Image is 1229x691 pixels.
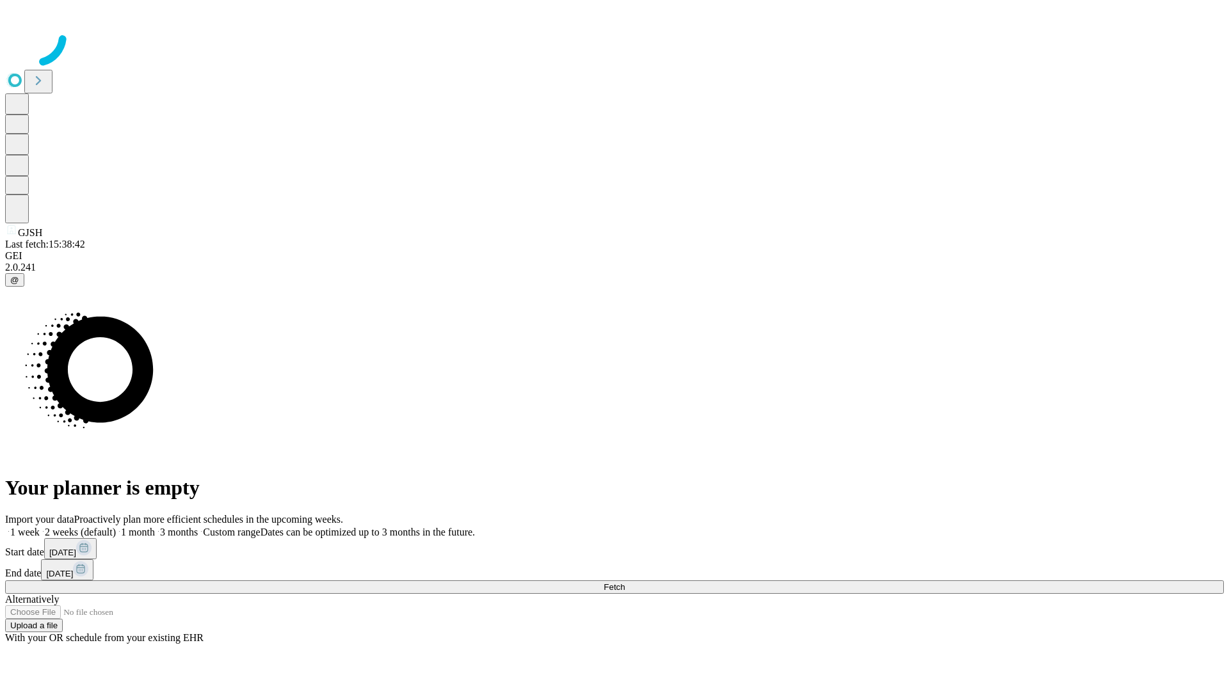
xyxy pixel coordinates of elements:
[41,559,93,580] button: [DATE]
[44,538,97,559] button: [DATE]
[5,262,1224,273] div: 2.0.241
[203,527,260,537] span: Custom range
[18,227,42,238] span: GJSH
[5,239,85,250] span: Last fetch: 15:38:42
[5,559,1224,580] div: End date
[5,580,1224,594] button: Fetch
[160,527,198,537] span: 3 months
[5,514,74,525] span: Import your data
[5,594,59,605] span: Alternatively
[5,619,63,632] button: Upload a file
[5,538,1224,559] div: Start date
[49,548,76,557] span: [DATE]
[261,527,475,537] span: Dates can be optimized up to 3 months in the future.
[5,476,1224,500] h1: Your planner is empty
[10,527,40,537] span: 1 week
[5,632,204,643] span: With your OR schedule from your existing EHR
[5,273,24,287] button: @
[74,514,343,525] span: Proactively plan more efficient schedules in the upcoming weeks.
[10,275,19,285] span: @
[45,527,116,537] span: 2 weeks (default)
[5,250,1224,262] div: GEI
[121,527,155,537] span: 1 month
[46,569,73,578] span: [DATE]
[604,582,625,592] span: Fetch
